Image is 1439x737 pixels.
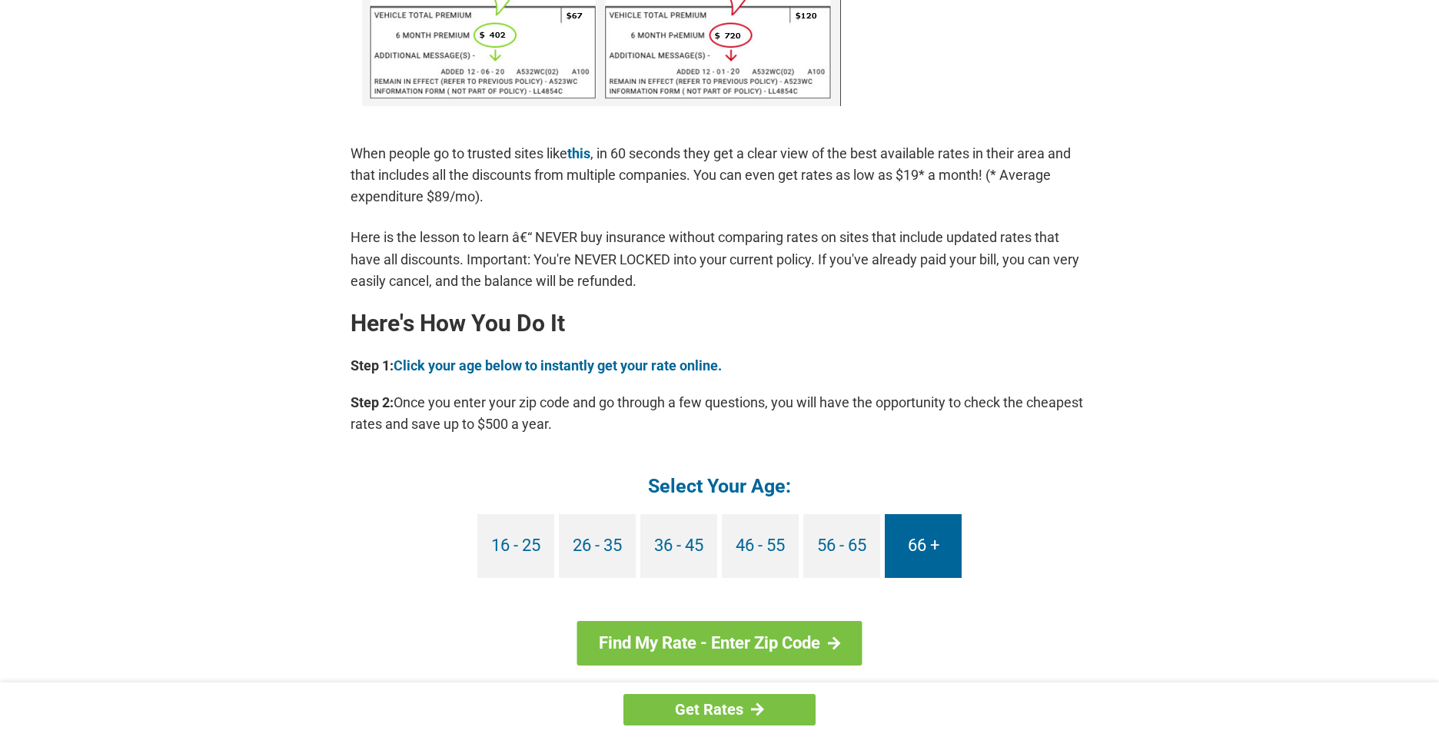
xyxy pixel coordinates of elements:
a: 16 - 25 [477,514,554,578]
a: 46 - 55 [722,514,799,578]
p: Once you enter your zip code and go through a few questions, you will have the opportunity to che... [351,392,1088,435]
a: this [567,145,590,161]
a: 66 + [885,514,962,578]
b: Step 1: [351,357,394,373]
a: Get Rates [623,694,816,725]
p: Here is the lesson to learn â€“ NEVER buy insurance without comparing rates on sites that include... [351,227,1088,291]
h4: Select Your Age: [351,473,1088,499]
a: Find My Rate - Enter Zip Code [577,621,862,666]
a: 36 - 45 [640,514,717,578]
a: Click your age below to instantly get your rate online. [394,357,722,373]
h2: Here's How You Do It [351,311,1088,336]
p: When people go to trusted sites like , in 60 seconds they get a clear view of the best available ... [351,143,1088,207]
b: Step 2: [351,394,394,410]
a: 26 - 35 [559,514,636,578]
a: 56 - 65 [803,514,880,578]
